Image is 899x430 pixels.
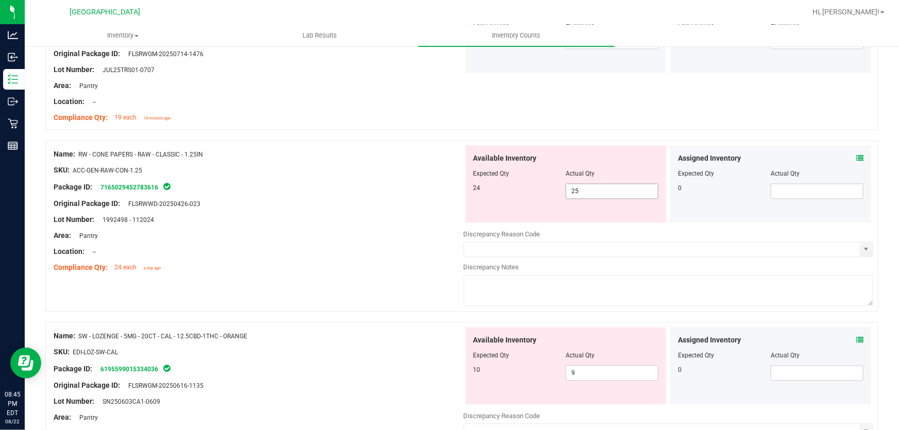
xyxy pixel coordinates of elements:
[473,184,481,192] span: 24
[74,82,98,90] span: Pantry
[8,74,18,84] inline-svg: Inventory
[88,98,96,106] span: --
[464,262,874,272] div: Discrepancy Notes
[566,184,658,198] input: 25
[25,31,221,40] span: Inventory
[54,365,92,373] span: Package ID:
[566,366,658,380] input: 9
[54,49,120,58] span: Original Package ID:
[678,169,771,178] div: Expected Qty
[73,349,118,356] span: EDI-LOZ-SW-CAL
[771,169,863,178] div: Actual Qty
[54,231,71,239] span: Area:
[97,398,160,405] span: SN250603CA1-0609
[473,153,537,164] span: Available Inventory
[54,332,75,340] span: Name:
[54,397,94,405] span: Lot Number:
[54,199,120,208] span: Original Package ID:
[464,412,540,420] span: Discrepancy Reason Code
[222,25,418,46] a: Lab Results
[78,333,247,340] span: SW - LOZENGE - 5MG - 20CT - CAL - 12.5CBD-1THC - ORANGE
[54,263,108,271] span: Compliance Qty:
[289,31,351,40] span: Lab Results
[78,151,203,158] span: RW - CONE PAPERS - RAW - CLASSIC - 1.25IN
[473,170,510,177] span: Expected Qty
[70,8,141,16] span: [GEOGRAPHIC_DATA]
[678,351,771,360] div: Expected Qty
[162,363,172,373] span: In Sync
[114,114,137,121] span: 19 each
[54,166,70,174] span: SKU:
[97,216,154,223] span: 1992498 - 112024
[5,418,20,425] p: 08/22
[97,66,155,74] span: JUL25TRS01-0707
[54,348,70,356] span: SKU:
[143,116,171,121] span: 14 minutes ago
[566,170,595,177] span: Actual Qty
[464,230,540,238] span: Discrepancy Reason Code
[100,366,158,373] a: 6195599015334036
[88,248,96,255] span: --
[812,8,879,16] span: Hi, [PERSON_NAME]!
[10,348,41,379] iframe: Resource center
[54,97,84,106] span: Location:
[54,247,84,255] span: Location:
[74,414,98,421] span: Pantry
[74,232,98,239] span: Pantry
[8,30,18,40] inline-svg: Analytics
[54,65,94,74] span: Lot Number:
[678,183,771,193] div: 0
[678,335,741,346] span: Assigned Inventory
[860,242,873,256] span: select
[143,266,161,270] span: a day ago
[5,390,20,418] p: 08:45 PM EDT
[473,335,537,346] span: Available Inventory
[73,167,142,174] span: ACC-GEN-RAW-CON-1.25
[54,381,120,389] span: Original Package ID:
[418,25,615,46] a: Inventory Counts
[8,118,18,129] inline-svg: Retail
[678,153,741,164] span: Assigned Inventory
[54,150,75,158] span: Name:
[8,52,18,62] inline-svg: Inbound
[54,215,94,223] span: Lot Number:
[54,113,108,122] span: Compliance Qty:
[8,141,18,151] inline-svg: Reports
[54,413,71,421] span: Area:
[54,81,71,90] span: Area:
[54,183,92,191] span: Package ID:
[123,382,203,389] span: FLSRWGM-20250616-1135
[566,352,595,359] span: Actual Qty
[162,181,172,192] span: In Sync
[25,25,222,46] a: Inventory
[473,366,481,373] span: 10
[8,96,18,107] inline-svg: Outbound
[100,184,158,191] a: 7165029452783616
[479,31,555,40] span: Inventory Counts
[678,365,771,374] div: 0
[123,200,200,208] span: FLSRWWD-20250426-023
[114,264,137,271] span: 24 each
[123,50,203,58] span: FLSRWGM-20250714-1476
[771,351,863,360] div: Actual Qty
[473,352,510,359] span: Expected Qty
